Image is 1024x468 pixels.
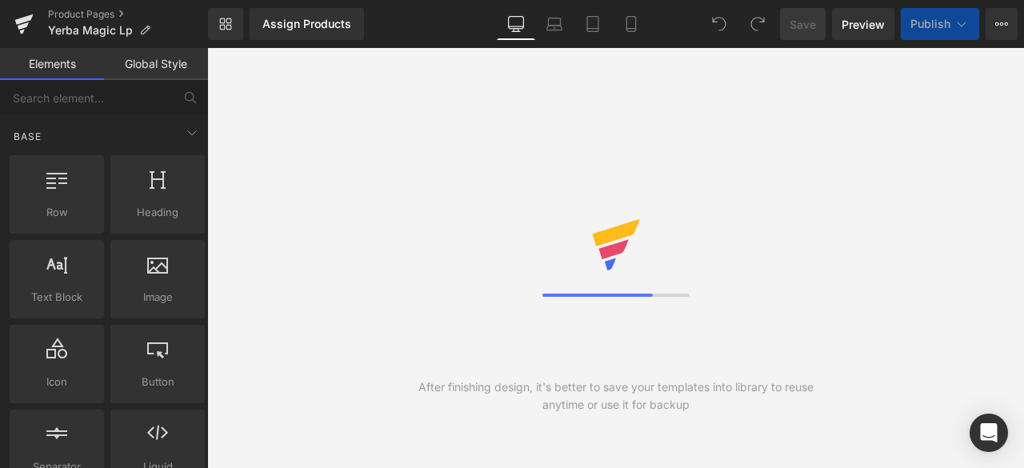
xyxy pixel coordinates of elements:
[48,8,208,21] a: Product Pages
[742,8,774,40] button: Redo
[842,16,885,33] span: Preview
[115,374,200,390] span: Button
[115,289,200,306] span: Image
[14,204,99,221] span: Row
[910,18,950,30] span: Publish
[48,24,133,37] span: Yerba Magic Lp
[208,8,243,40] a: New Library
[497,8,535,40] a: Desktop
[901,8,979,40] button: Publish
[104,48,208,80] a: Global Style
[262,18,351,30] div: Assign Products
[612,8,650,40] a: Mobile
[832,8,894,40] a: Preview
[14,374,99,390] span: Icon
[411,378,820,414] div: After finishing design, it's better to save your templates into library to reuse anytime or use i...
[12,129,43,144] span: Base
[14,289,99,306] span: Text Block
[115,204,200,221] span: Heading
[574,8,612,40] a: Tablet
[790,16,816,33] span: Save
[970,414,1008,452] div: Open Intercom Messenger
[535,8,574,40] a: Laptop
[703,8,735,40] button: Undo
[986,8,1018,40] button: More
